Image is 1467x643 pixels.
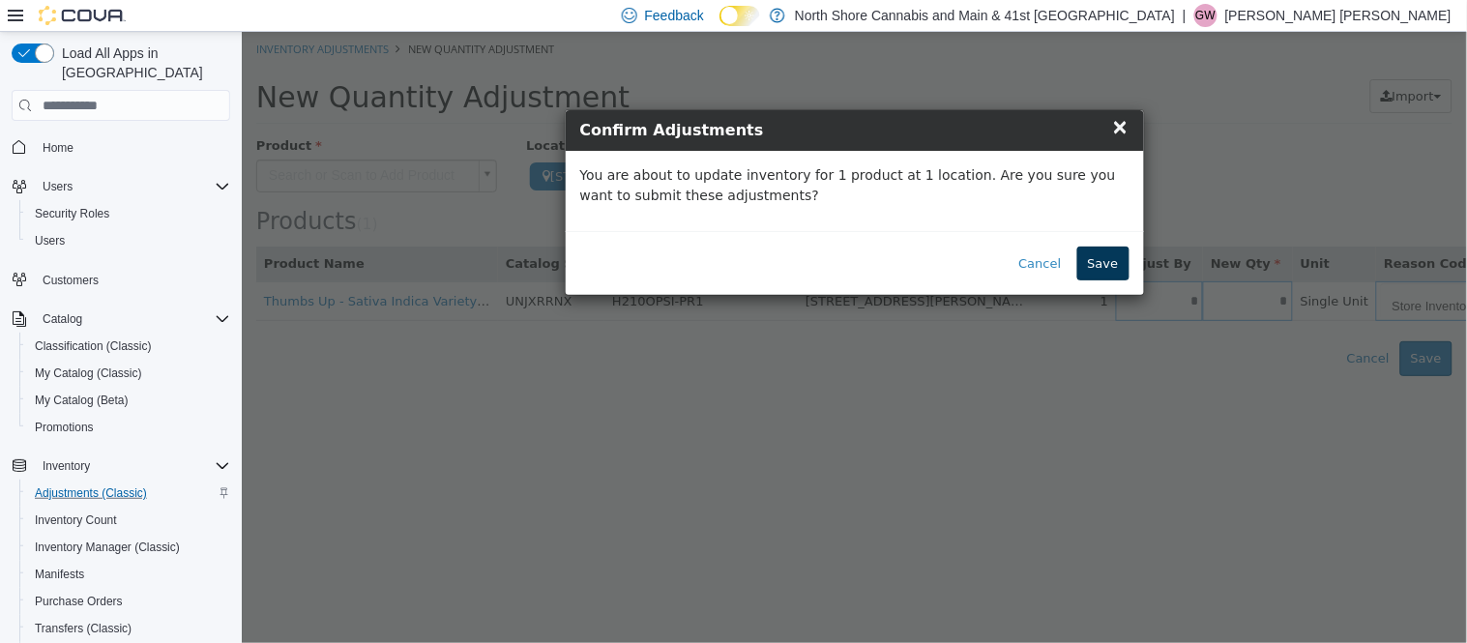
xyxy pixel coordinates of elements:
span: Promotions [27,416,230,439]
span: Catalog [43,311,82,327]
span: Security Roles [35,206,109,221]
span: Inventory Count [35,512,117,528]
a: Classification (Classic) [27,335,160,358]
a: Customers [35,269,106,292]
p: North Shore Cannabis and Main & 41st [GEOGRAPHIC_DATA] [795,4,1175,27]
span: Dark Mode [719,26,720,27]
span: My Catalog (Beta) [27,389,230,412]
button: Cancel [767,215,831,249]
button: Security Roles [19,200,238,227]
span: Catalog [35,307,230,331]
span: Classification (Classic) [35,338,152,354]
a: Transfers (Classic) [27,617,139,640]
input: Dark Mode [719,6,760,26]
span: Transfers (Classic) [27,617,230,640]
button: Classification (Classic) [19,333,238,360]
button: Users [35,175,80,198]
span: Classification (Classic) [27,335,230,358]
button: My Catalog (Beta) [19,387,238,414]
span: Home [35,134,230,159]
button: My Catalog (Classic) [19,360,238,387]
span: My Catalog (Classic) [27,362,230,385]
a: Users [27,229,73,252]
span: Inventory [35,454,230,478]
button: Manifests [19,561,238,588]
span: Purchase Orders [27,590,230,613]
span: Customers [43,273,99,288]
button: Home [4,132,238,161]
span: × [870,83,888,106]
div: Griffin Wright [1194,4,1218,27]
a: Purchase Orders [27,590,131,613]
span: GW [1195,4,1216,27]
span: Users [35,233,65,248]
h4: Confirm Adjustments [338,87,888,110]
span: Home [43,140,73,156]
p: You are about to update inventory for 1 product at 1 location. Are you sure you want to submit th... [338,133,888,174]
span: Load All Apps in [GEOGRAPHIC_DATA] [54,44,230,82]
span: Transfers (Classic) [35,621,132,636]
button: Save [836,215,888,249]
a: Inventory Manager (Classic) [27,536,188,559]
a: Promotions [27,416,102,439]
span: Inventory Manager (Classic) [27,536,230,559]
span: Users [27,229,230,252]
p: | [1183,4,1187,27]
span: Adjustments (Classic) [27,482,230,505]
a: Security Roles [27,202,117,225]
a: Inventory Count [27,509,125,532]
span: Inventory Count [27,509,230,532]
a: Manifests [27,563,92,586]
button: Transfers (Classic) [19,615,238,642]
span: My Catalog (Beta) [35,393,129,408]
a: Adjustments (Classic) [27,482,155,505]
span: Purchase Orders [35,594,123,609]
span: Feedback [645,6,704,25]
span: Inventory Manager (Classic) [35,540,180,555]
button: Inventory [4,453,238,480]
button: Users [4,173,238,200]
button: Inventory Count [19,507,238,534]
button: Catalog [35,307,90,331]
span: Adjustments (Classic) [35,485,147,501]
span: Users [35,175,230,198]
button: Inventory Manager (Classic) [19,534,238,561]
button: Promotions [19,414,238,441]
button: Customers [4,266,238,294]
span: Security Roles [27,202,230,225]
span: Inventory [43,458,90,474]
button: Inventory [35,454,98,478]
span: Manifests [27,563,230,586]
span: My Catalog (Classic) [35,365,142,381]
span: Manifests [35,567,84,582]
button: Catalog [4,306,238,333]
button: Purchase Orders [19,588,238,615]
p: [PERSON_NAME] [PERSON_NAME] [1225,4,1452,27]
span: Users [43,179,73,194]
span: Promotions [35,420,94,435]
button: Users [19,227,238,254]
a: Home [35,136,81,160]
a: My Catalog (Classic) [27,362,150,385]
button: Adjustments (Classic) [19,480,238,507]
a: My Catalog (Beta) [27,389,136,412]
img: Cova [39,6,126,25]
span: Customers [35,268,230,292]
